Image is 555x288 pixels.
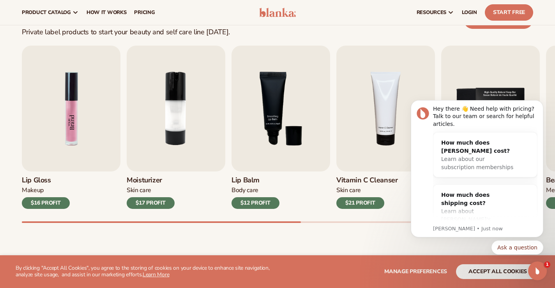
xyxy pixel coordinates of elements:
[127,186,175,194] div: Skin Care
[127,197,175,209] div: $17 PROFIT
[22,197,70,209] div: $16 PROFIT
[528,261,547,280] iframe: Intercom live chat
[232,186,279,194] div: Body Care
[336,197,384,209] div: $21 PROFIT
[399,93,555,259] iframe: Intercom notifications message
[462,9,477,16] span: LOGIN
[127,176,175,185] h3: Moisturizer
[336,176,398,185] h3: Vitamin C Cleanser
[259,8,296,17] img: logo
[22,28,230,37] div: Private label products to start your beauty and self care line [DATE].
[134,9,155,16] span: pricing
[127,46,225,209] a: 2 / 9
[22,46,120,171] img: Shopify Image 5
[441,46,540,209] a: 5 / 9
[87,9,127,16] span: How It Works
[336,46,435,209] a: 4 / 9
[232,176,279,185] h3: Lip Balm
[22,46,120,209] a: 1 / 9
[384,264,447,279] button: Manage preferences
[22,176,70,185] h3: Lip Gloss
[417,9,446,16] span: resources
[143,271,169,278] a: Learn More
[336,186,398,194] div: Skin Care
[16,265,287,278] p: By clicking "Accept All Cookies", you agree to the storing of cookies on your device to enhance s...
[22,9,71,16] span: product catalog
[544,261,550,268] span: 1
[384,268,447,275] span: Manage preferences
[232,197,279,209] div: $12 PROFIT
[22,186,70,194] div: Makeup
[232,46,330,209] a: 3 / 9
[456,264,539,279] button: accept all cookies
[485,4,533,21] a: Start Free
